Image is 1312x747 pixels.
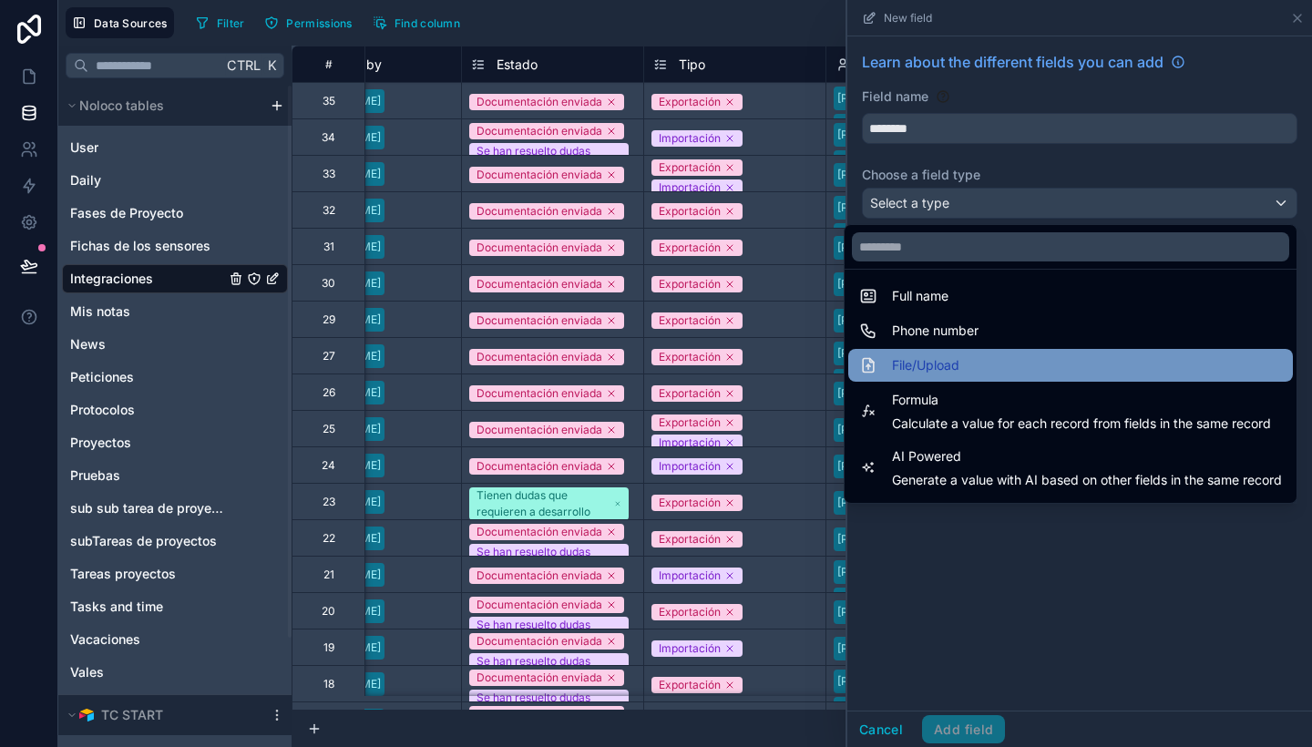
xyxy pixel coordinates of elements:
button: Airtable LogoTC START [62,702,262,728]
span: User [70,138,98,157]
a: Protocolos [70,401,225,419]
div: 25 [323,422,335,436]
span: Integraciones [70,270,153,288]
span: Fichas de los sensores [70,237,210,255]
div: [PERSON_NAME] [837,276,926,292]
img: Airtable Logo [79,708,94,722]
div: [PERSON_NAME] [837,312,926,329]
div: 32 [323,203,335,218]
a: Permissions [258,9,365,36]
span: Peticiones [70,368,134,386]
div: Fichas de los sensores [62,231,288,261]
span: Calculate a value for each record from fields in the same record [892,414,1271,433]
div: 21 [323,568,334,582]
div: Documentación enviada [477,123,602,139]
a: Pruebas [70,466,225,485]
div: 22 [323,531,335,546]
div: Se han resuelto dudas básicas (formato etc.) [477,653,611,686]
a: Peticiones [70,368,225,386]
div: Peticiones [62,363,288,392]
div: Documentación enviada [477,568,602,584]
div: Exportación [659,385,721,402]
div: [PERSON_NAME] [837,200,926,216]
div: Vales [62,658,288,687]
div: 19 [323,640,334,655]
span: Pruebas [70,466,120,485]
div: Importación [659,179,721,196]
span: Lookup [892,502,1184,524]
div: News [62,330,288,359]
div: 24 [322,458,335,473]
span: Formula [892,389,1271,411]
span: Estado [497,56,538,74]
div: Exportación [659,159,721,176]
div: [PERSON_NAME] [837,240,926,256]
div: [PERSON_NAME] [837,227,926,243]
div: Pruebas [62,461,288,490]
button: Filter [189,9,251,36]
span: AI Powered [892,445,1282,467]
span: Protocolos [70,401,135,419]
div: Tasks and time [62,592,288,621]
span: Fases de Proyecto [70,204,183,222]
span: Proyectos [70,434,131,452]
button: Data Sources [66,7,174,38]
div: Documentación enviada [477,597,602,613]
a: News [70,335,225,353]
div: Documentación enviada [477,276,602,292]
a: Vacaciones [70,630,225,649]
span: Mis notas [70,302,130,321]
span: Noloco tables [79,97,164,115]
span: Data Sources [94,16,168,30]
div: 20 [322,604,335,619]
div: Exportación [659,203,721,220]
div: Documentación enviada [477,94,602,110]
div: Se han resuelto dudas básicas (formato etc.) [477,617,611,650]
div: Exportación [659,495,721,511]
div: Exportación [659,677,721,693]
span: TC START [101,706,163,724]
div: Protocolos [62,395,288,425]
div: Daily [62,166,288,195]
div: Importación [659,130,721,147]
span: News [70,335,106,353]
div: [PERSON_NAME] [837,385,926,402]
span: subTareas de proyectos [70,532,217,550]
div: Exportación [659,94,721,110]
div: sub sub tarea de proyectos [62,494,288,523]
span: Vales [70,663,104,681]
a: Mis notas [70,302,225,321]
div: Documentación enviada [477,312,602,329]
button: Find column [366,9,466,36]
span: Tasks and time [70,598,163,616]
div: User [62,133,288,162]
span: Generate a value with AI based on other fields in the same record [892,471,1282,489]
div: Importación [659,435,721,451]
button: Permissions [258,9,358,36]
div: [PERSON_NAME] [837,673,926,690]
div: 31 [323,240,334,254]
div: [PERSON_NAME] [837,458,926,475]
div: 30 [322,276,335,291]
div: Exportación [659,276,721,292]
div: 26 [323,385,335,400]
div: Fases de Proyecto [62,199,288,228]
a: sub sub tarea de proyectos [70,499,225,517]
div: Importación [659,640,721,657]
div: [PERSON_NAME] [837,564,926,580]
a: Fichas de los sensores [70,237,225,255]
div: Documentación enviada [477,633,602,650]
button: Noloco tables [62,93,262,118]
div: [PERSON_NAME] [837,90,926,107]
div: Exportación [659,531,721,547]
div: Vacaciones [62,625,288,654]
a: Tasks and time [70,598,225,616]
div: 18 [323,677,334,691]
a: subTareas de proyectos [70,532,225,550]
div: Exportación [659,414,721,431]
div: [PERSON_NAME] [837,373,926,389]
div: Se han resuelto dudas básicas (formato etc.) [477,544,611,577]
a: User [70,138,225,157]
div: [PERSON_NAME] [837,640,926,657]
